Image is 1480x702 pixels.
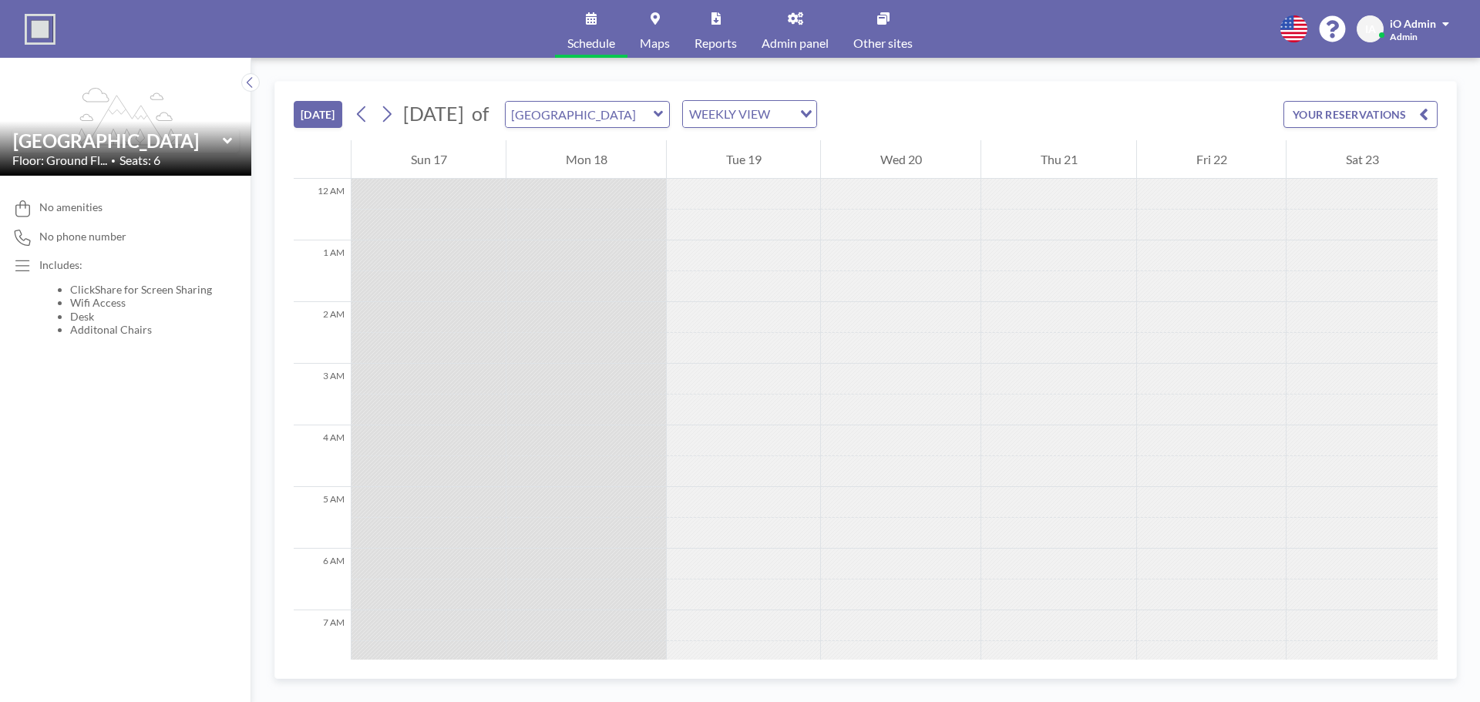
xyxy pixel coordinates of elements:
[70,323,212,337] li: Additonal Chairs
[111,156,116,166] span: •
[294,425,351,487] div: 4 AM
[683,101,816,127] div: Search for option
[506,140,666,179] div: Mon 18
[351,140,506,179] div: Sun 17
[39,258,212,272] p: Includes:
[70,310,212,324] li: Desk
[695,37,737,49] span: Reports
[294,240,351,302] div: 1 AM
[70,283,212,297] li: ClickShare for Screen Sharing
[70,296,212,310] li: Wifi Access
[39,200,103,214] span: No amenities
[472,102,489,126] span: of
[1390,31,1418,42] span: Admin
[1365,22,1376,36] span: IA
[506,102,654,127] input: Loirston Meeting Room
[294,487,351,549] div: 5 AM
[640,37,670,49] span: Maps
[39,230,126,244] span: No phone number
[762,37,829,49] span: Admin panel
[13,129,223,152] input: Loirston Meeting Room
[667,140,820,179] div: Tue 19
[294,610,351,672] div: 7 AM
[119,153,160,168] span: Seats: 6
[294,549,351,610] div: 6 AM
[12,153,107,168] span: Floor: Ground Fl...
[1137,140,1286,179] div: Fri 22
[294,302,351,364] div: 2 AM
[567,37,615,49] span: Schedule
[853,37,913,49] span: Other sites
[686,104,773,124] span: WEEKLY VIEW
[775,104,791,124] input: Search for option
[821,140,980,179] div: Wed 20
[1390,17,1436,30] span: iO Admin
[294,364,351,425] div: 3 AM
[294,179,351,240] div: 12 AM
[25,14,55,45] img: organization-logo
[294,101,342,128] button: [DATE]
[403,102,464,125] span: [DATE]
[1287,140,1438,179] div: Sat 23
[981,140,1136,179] div: Thu 21
[1283,101,1438,128] button: YOUR RESERVATIONS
